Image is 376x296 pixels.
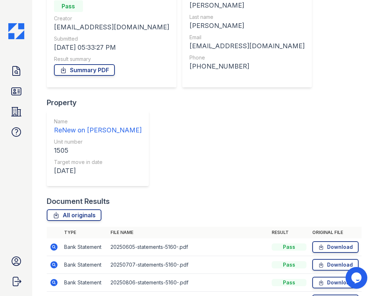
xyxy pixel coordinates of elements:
[54,64,115,76] a: Summary PDF
[108,256,269,274] td: 20250707-statements-5160-.pdf
[272,279,306,286] div: Pass
[54,138,142,145] div: Unit number
[54,55,169,63] div: Result summary
[108,238,269,256] td: 20250605-statements-5160-.pdf
[54,15,169,22] div: Creator
[54,42,169,53] div: [DATE] 05:33:27 PM
[47,196,110,206] div: Document Results
[54,22,169,32] div: [EMAIL_ADDRESS][DOMAIN_NAME]
[54,118,142,125] div: Name
[189,54,305,61] div: Phone
[346,267,369,289] iframe: chat widget
[189,41,305,51] div: [EMAIL_ADDRESS][DOMAIN_NAME]
[309,227,362,238] th: Original file
[47,209,101,221] a: All originals
[54,125,142,135] div: ReNew on [PERSON_NAME]
[54,159,142,166] div: Target move in date
[312,277,359,288] a: Download
[54,166,142,176] div: [DATE]
[272,243,306,251] div: Pass
[312,259,359,271] a: Download
[8,23,24,39] img: CE_Icon_Blue-c292c112584629df590d857e76928e9f676e5b41ef8f769ba2f05ee15b207248.png
[189,13,305,21] div: Last name
[61,238,108,256] td: Bank Statement
[54,145,142,156] div: 1505
[189,0,305,11] div: [PERSON_NAME]
[54,35,169,42] div: Submitted
[189,21,305,31] div: [PERSON_NAME]
[61,274,108,292] td: Bank Statement
[269,227,309,238] th: Result
[272,261,306,268] div: Pass
[47,98,155,108] div: Property
[61,227,108,238] th: Type
[108,274,269,292] td: 20250806-statements-5160-.pdf
[54,118,142,135] a: Name ReNew on [PERSON_NAME]
[312,241,359,253] a: Download
[189,61,305,71] div: [PHONE_NUMBER]
[61,256,108,274] td: Bank Statement
[108,227,269,238] th: File name
[54,0,83,12] div: Pass
[189,34,305,41] div: Email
